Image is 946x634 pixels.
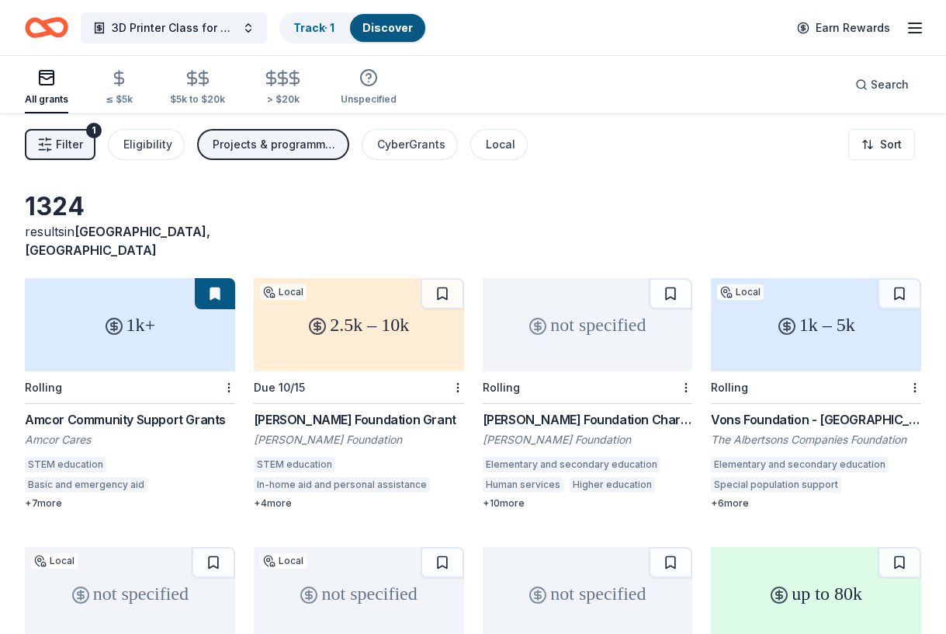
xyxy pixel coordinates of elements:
div: Due 10/15 [254,381,305,394]
div: + 7 more [25,497,235,510]
div: ≤ $5k [106,93,133,106]
div: Vons Foundation - [GEOGRAPHIC_DATA][US_STATE] [711,410,921,429]
span: 3D Printer Class for Elementary and High School [112,19,236,37]
div: 1324 [25,191,235,222]
div: 1k+ [25,278,235,371]
div: + 10 more [483,497,693,510]
a: Discover [362,21,413,34]
button: $5k to $20k [170,63,225,113]
div: Special population support [711,477,841,493]
button: Eligibility [108,129,185,160]
div: STEM education [254,457,335,472]
button: > $20k [262,63,303,113]
div: [PERSON_NAME] Foundation [483,432,693,448]
button: 3D Printer Class for Elementary and High School [81,12,267,44]
div: Elementary and secondary education [483,457,660,472]
div: Basic and emergency aid [25,477,147,493]
span: Search [871,75,909,94]
div: + 6 more [711,497,921,510]
div: Unspecified [341,93,397,106]
a: Earn Rewards [788,14,899,42]
div: 2.5k – 10k [254,278,464,371]
span: Filter [56,135,83,154]
div: > $20k [262,93,303,106]
div: $5k to $20k [170,93,225,106]
div: 1k – 5k [711,278,921,371]
div: Local [260,284,307,300]
div: CyberGrants [377,135,445,154]
div: Amcor Cares [25,432,235,448]
a: 1k+RollingAmcor Community Support GrantsAmcor CaresSTEM educationBasic and emergency aid+7more [25,278,235,510]
div: Amcor Community Support Grants [25,410,235,429]
button: Unspecified [341,62,397,113]
button: ≤ $5k [106,63,133,113]
button: Projects & programming, Education [197,129,349,160]
div: The Albertsons Companies Foundation [711,432,921,448]
a: Home [25,9,68,46]
div: Projects & programming, Education [213,135,337,154]
div: + 4 more [254,497,464,510]
a: not specifiedRolling[PERSON_NAME] Foundation Charitable Donations[PERSON_NAME] FoundationElementa... [483,278,693,510]
span: in [25,224,210,258]
div: 1 [86,123,102,138]
div: Rolling [711,381,748,394]
div: results [25,222,235,260]
span: [GEOGRAPHIC_DATA], [GEOGRAPHIC_DATA] [25,224,210,258]
button: Search [843,69,921,100]
div: [PERSON_NAME] Foundation Charitable Donations [483,410,693,429]
button: Filter1 [25,129,95,160]
div: Elementary and secondary education [711,457,889,472]
div: Local [31,553,78,569]
div: Rolling [483,381,520,394]
div: Eligibility [123,135,172,154]
div: Local [260,553,307,569]
div: [PERSON_NAME] Foundation [254,432,464,448]
a: Track· 1 [293,21,334,34]
button: All grants [25,62,68,113]
button: Track· 1Discover [279,12,427,44]
div: STEM education [25,457,106,472]
div: Human services [483,477,563,493]
div: In-home aid and personal assistance [254,477,430,493]
a: 2.5k – 10kLocalDue 10/15[PERSON_NAME] Foundation Grant[PERSON_NAME] FoundationSTEM educationIn-ho... [254,278,464,510]
span: Sort [880,135,902,154]
div: Rolling [25,381,62,394]
div: All grants [25,93,68,106]
button: CyberGrants [362,129,458,160]
button: Sort [848,129,915,160]
div: Local [486,135,515,154]
div: Local [717,284,764,300]
div: [PERSON_NAME] Foundation Grant [254,410,464,429]
button: Local [470,129,528,160]
div: not specified [483,278,693,371]
div: Higher education [570,477,655,493]
a: 1k – 5kLocalRollingVons Foundation - [GEOGRAPHIC_DATA][US_STATE]The Albertsons Companies Foundati... [711,278,921,510]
